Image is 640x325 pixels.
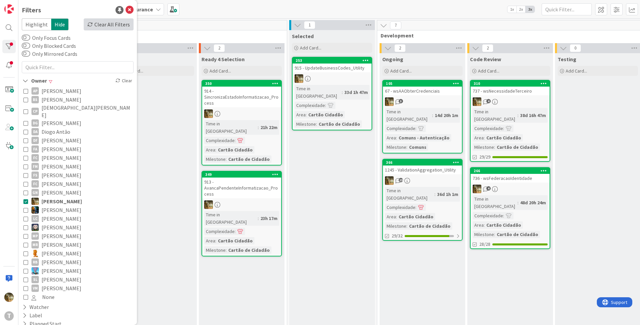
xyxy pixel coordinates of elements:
div: 36d 1h 1m [435,191,460,198]
div: Cartão Cidadão [397,213,435,220]
div: 3661245 - ValidationAggregation_Utility [383,159,462,174]
button: FS [PERSON_NAME] [23,171,132,180]
label: Only Blocked Cards [22,42,76,50]
img: JC [473,97,481,106]
div: Filters [22,5,41,15]
button: LS [PERSON_NAME] [23,223,132,232]
div: Owner [22,77,48,85]
button: DG [PERSON_NAME] [23,119,132,127]
div: 266736 - wsFederacaoIdentidade [471,168,550,183]
div: Milestone [204,246,226,254]
span: Add Card... [300,45,321,51]
button: None [23,293,132,301]
div: 48d 20h 24m [518,199,548,206]
div: Milestone [295,120,316,128]
span: [PERSON_NAME] [42,206,81,214]
button: FA [PERSON_NAME] [23,145,132,153]
img: JC [31,206,39,214]
span: [PERSON_NAME] [42,136,81,145]
div: Area [295,111,306,118]
div: Time in [GEOGRAPHIC_DATA] [204,211,258,226]
div: Time in [GEOGRAPHIC_DATA] [295,85,342,100]
span: 0 [570,44,581,52]
div: 350914 - SincronizaEstadoInformatizacao_Process [202,81,281,107]
span: 3 [399,99,403,103]
img: JC [385,176,394,185]
span: Highlight [22,18,51,30]
div: Milestone [204,155,226,163]
div: 266 [474,169,550,173]
div: Comuns [407,143,428,151]
button: DF [PERSON_NAME] [23,136,132,145]
span: [PERSON_NAME] [42,258,81,266]
div: 366 [386,160,462,165]
span: : [226,246,227,254]
div: 105 [386,81,462,86]
button: FM [PERSON_NAME] [23,162,132,171]
span: Add Card... [210,68,231,74]
span: Support [14,1,30,9]
span: : [503,212,504,219]
div: Cartão Cidadão [485,221,523,229]
div: 310 [474,81,550,86]
div: 737 - wsNecessidadeTerceiro [471,87,550,95]
span: : [258,124,259,131]
div: Area [204,146,215,153]
span: [PERSON_NAME] [42,119,81,127]
span: : [396,134,397,141]
div: GN [31,189,39,196]
div: 10567 - wsAAObterCredenciais [383,81,462,95]
div: FC [31,154,39,161]
div: 23h 17m [259,215,279,222]
div: JC [202,200,281,209]
div: 349 [202,172,281,178]
input: Quick Filter... [542,3,592,15]
div: 914 - SincronizaEstadoInformatizacao_Process [202,87,281,107]
div: 33d 1h 47m [343,89,370,96]
span: [PERSON_NAME] [42,266,81,275]
button: Only Blocked Cards [22,42,30,49]
span: Diogo Antão [42,127,70,136]
span: : [434,191,435,198]
span: [PERSON_NAME] [42,188,81,197]
button: FC [PERSON_NAME] [23,153,132,162]
div: Area [385,213,396,220]
button: Only Mirrored Cards [22,50,30,57]
div: 38d 16h 47m [518,112,548,119]
div: MR [31,241,39,248]
span: 2 [214,44,225,52]
div: JC [383,97,462,106]
span: Selected [292,33,314,39]
input: Quick Filter... [22,61,134,73]
div: Cartão de Cidadão [495,231,540,238]
div: Cartão Cidadão [216,146,254,153]
span: 19 [399,178,403,182]
div: 915 - UpdateBusinessCodes_Utility [293,64,372,72]
span: [PERSON_NAME] [42,223,81,232]
span: 7 [390,21,401,29]
a: 10567 - wsAAObterCredenciaisJCTime in [GEOGRAPHIC_DATA]:14d 20h 1mComplexidade:Area:Comuns - Aute... [382,80,463,153]
div: 350 [205,81,281,86]
span: [PERSON_NAME] [42,275,81,284]
button: CP [DEMOGRAPHIC_DATA][PERSON_NAME] [23,104,132,119]
span: : [258,215,259,222]
div: 736 - wsFederacaoIdentidade [471,174,550,183]
img: JC [385,97,394,106]
button: BS [PERSON_NAME] [23,95,132,104]
span: : [415,125,416,132]
div: Time in [GEOGRAPHIC_DATA] [385,108,432,123]
div: Complexidade [204,228,235,235]
div: Cartão de Cidadão [227,155,271,163]
button: VM [PERSON_NAME] [23,284,132,293]
div: 105 [383,81,462,87]
button: RB [PERSON_NAME] [23,258,132,266]
div: 366 [383,159,462,166]
span: : [494,143,495,151]
div: Cartão de Cidadão [227,246,271,254]
div: 253915 - UpdateBusinessCodes_Utility [293,58,372,72]
div: Time in [GEOGRAPHIC_DATA] [385,187,434,202]
div: SL [31,276,39,283]
span: : [306,111,307,118]
img: Visit kanbanzone.com [4,4,14,14]
div: VM [31,285,39,292]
